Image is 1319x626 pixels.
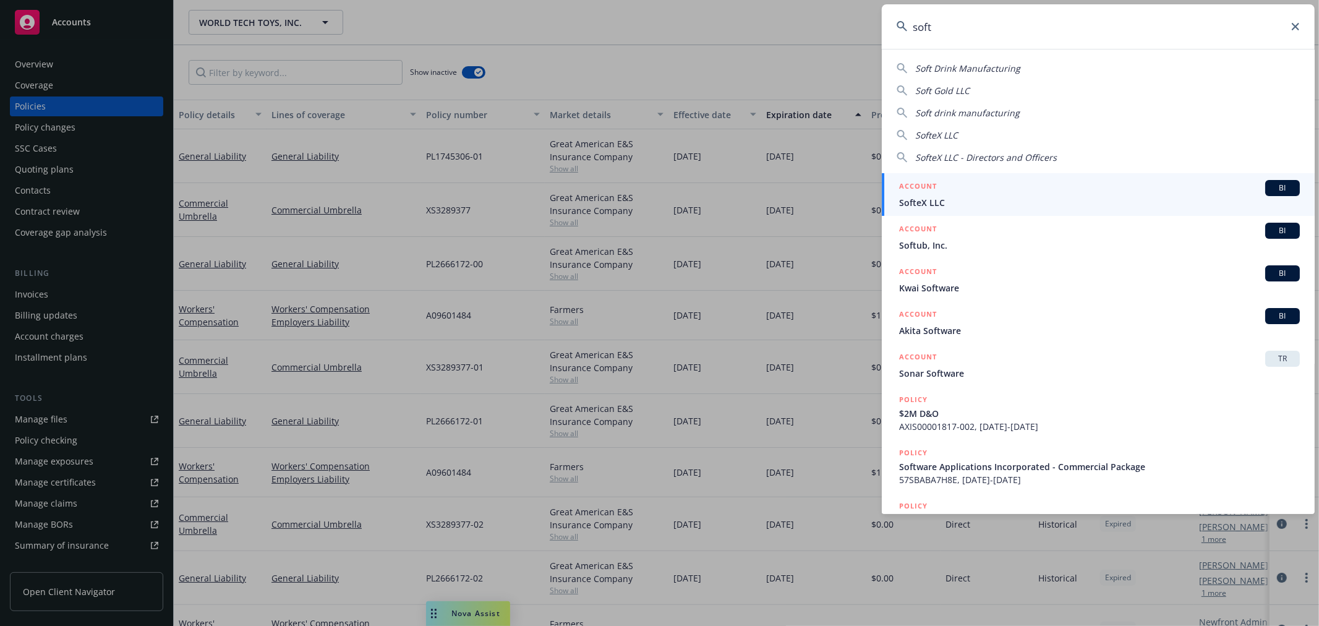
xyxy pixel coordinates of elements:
[899,393,928,406] h5: POLICY
[899,513,1300,526] span: $2M D&O
[899,308,937,323] h5: ACCOUNT
[915,129,958,141] span: SofteX LLC
[882,301,1315,344] a: ACCOUNTBIAkita Software
[1270,311,1295,322] span: BI
[899,265,937,280] h5: ACCOUNT
[882,216,1315,259] a: ACCOUNTBISoftub, Inc.
[1270,268,1295,279] span: BI
[1270,225,1295,236] span: BI
[899,407,1300,420] span: $2M D&O
[915,62,1020,74] span: Soft Drink Manufacturing
[915,152,1057,163] span: SofteX LLC - Directors and Officers
[1270,182,1295,194] span: BI
[899,500,928,512] h5: POLICY
[899,324,1300,337] span: Akita Software
[899,460,1300,473] span: Software Applications Incorporated - Commercial Package
[899,351,937,366] h5: ACCOUNT
[899,281,1300,294] span: Kwai Software
[899,420,1300,433] span: AXIS00001817-002, [DATE]-[DATE]
[915,107,1020,119] span: Soft drink manufacturing
[882,259,1315,301] a: ACCOUNTBIKwai Software
[882,344,1315,387] a: ACCOUNTTRSonar Software
[1270,353,1295,364] span: TR
[899,223,937,238] h5: ACCOUNT
[899,196,1300,209] span: SofteX LLC
[899,447,928,459] h5: POLICY
[882,4,1315,49] input: Search...
[882,387,1315,440] a: POLICY$2M D&OAXIS00001817-002, [DATE]-[DATE]
[882,493,1315,546] a: POLICY$2M D&O
[899,180,937,195] h5: ACCOUNT
[899,473,1300,486] span: 57SBABA7H8E, [DATE]-[DATE]
[915,85,970,96] span: Soft Gold LLC
[899,367,1300,380] span: Sonar Software
[899,239,1300,252] span: Softub, Inc.
[882,440,1315,493] a: POLICYSoftware Applications Incorporated - Commercial Package57SBABA7H8E, [DATE]-[DATE]
[882,173,1315,216] a: ACCOUNTBISofteX LLC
